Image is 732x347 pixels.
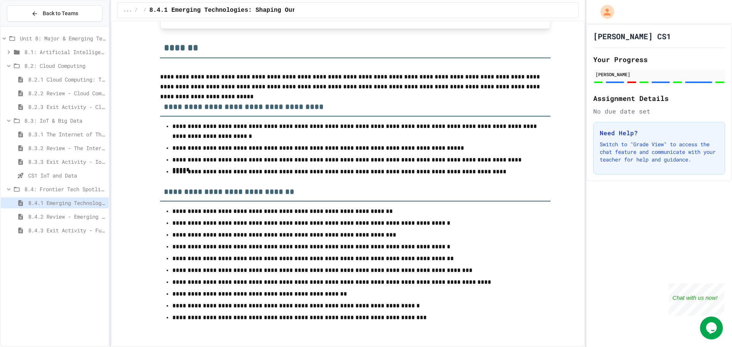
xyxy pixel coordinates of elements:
span: 8.3: IoT & Big Data [24,117,106,125]
span: 8.1: Artificial Intelligence Basics [24,48,106,56]
span: CS1 IoT and Data [28,171,106,179]
div: [PERSON_NAME] [596,71,723,78]
iframe: chat widget [700,317,724,339]
div: No due date set [593,107,725,116]
p: Switch to "Grade View" to access the chat feature and communicate with your teacher for help and ... [600,141,719,163]
span: 8.4.1 Emerging Technologies: Shaping Our Digital Future [28,199,106,207]
h1: [PERSON_NAME] CS1 [593,31,671,42]
span: 8.4.1 Emerging Technologies: Shaping Our Digital Future [149,6,351,15]
span: / [135,7,137,13]
span: ... [124,7,132,13]
span: 8.2: Cloud Computing [24,62,106,70]
div: My Account [592,3,616,21]
span: 8.2.2 Review - Cloud Computing [28,89,106,97]
span: Unit 8: Major & Emerging Technologies [20,34,106,42]
button: Back to Teams [7,5,103,22]
h2: Assignment Details [593,93,725,104]
span: 8.3.2 Review - The Internet of Things and Big Data [28,144,106,152]
span: 8.4.3 Exit Activity - Future Tech Challenge [28,226,106,234]
h2: Your Progress [593,54,725,65]
iframe: chat widget [669,283,724,316]
span: 8.2.3 Exit Activity - Cloud Service Detective [28,103,106,111]
span: Back to Teams [43,10,78,18]
span: / [144,7,146,13]
span: 8.4: Frontier Tech Spotlight [24,185,106,193]
span: 8.4.2 Review - Emerging Technologies: Shaping Our Digital Future [28,213,106,221]
span: 8.3.3 Exit Activity - IoT Data Detective Challenge [28,158,106,166]
h3: Need Help? [600,128,719,138]
span: 8.3.1 The Internet of Things and Big Data: Our Connected Digital World [28,130,106,138]
span: 8.2.1 Cloud Computing: Transforming the Digital World [28,75,106,83]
